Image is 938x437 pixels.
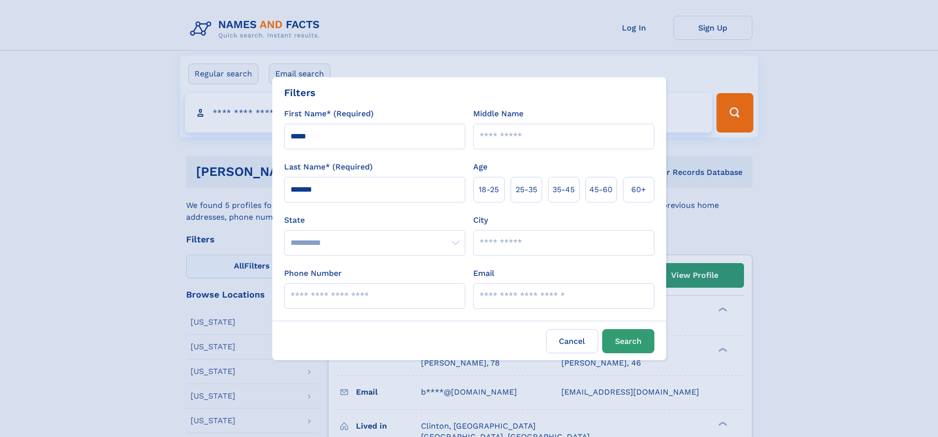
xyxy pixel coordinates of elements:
[473,108,523,120] label: Middle Name
[516,184,537,196] span: 25‑35
[631,184,646,196] span: 60+
[479,184,499,196] span: 18‑25
[473,268,494,279] label: Email
[284,161,373,173] label: Last Name* (Required)
[284,214,465,226] label: State
[284,85,316,100] div: Filters
[602,329,654,353] button: Search
[284,268,342,279] label: Phone Number
[473,161,487,173] label: Age
[546,329,598,353] label: Cancel
[552,184,575,196] span: 35‑45
[473,214,488,226] label: City
[589,184,613,196] span: 45‑60
[284,108,374,120] label: First Name* (Required)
